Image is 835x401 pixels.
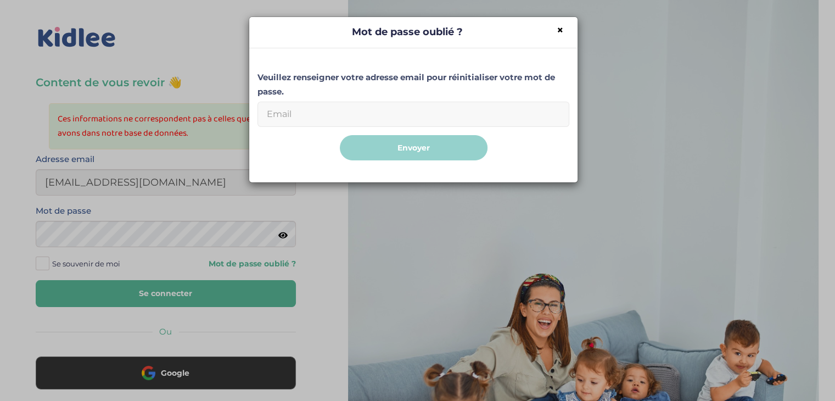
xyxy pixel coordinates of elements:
[557,23,564,37] span: ×
[257,102,569,127] input: Email
[340,135,487,161] button: Envoyer
[557,24,564,36] button: Close
[257,70,569,99] label: Veuillez renseigner votre adresse email pour réinitialiser votre mot de passe.
[257,25,569,40] h4: Mot de passe oublié ?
